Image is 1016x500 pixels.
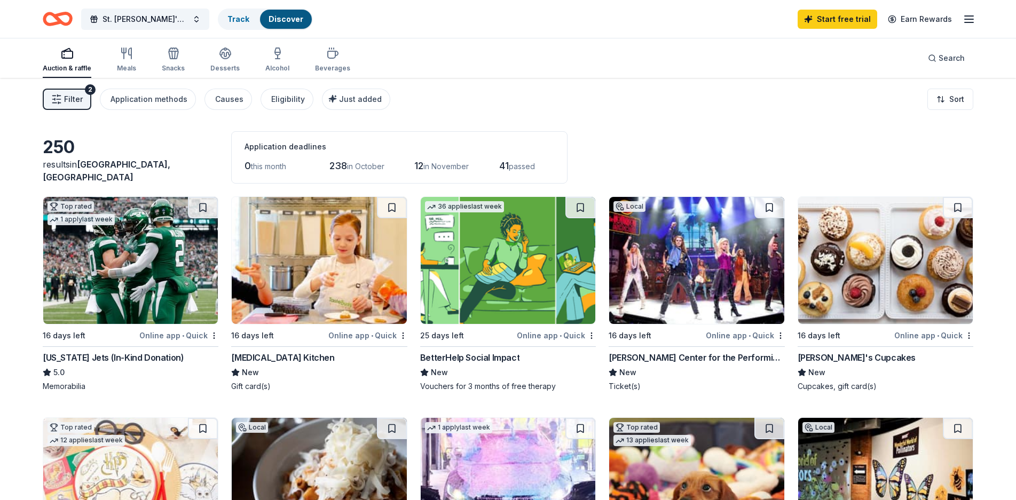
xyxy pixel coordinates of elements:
a: Image for New York Jets (In-Kind Donation)Top rated1 applylast week16 days leftOnline app•Quick[U... [43,196,218,392]
img: Image for Tilles Center for the Performing Arts [609,197,784,324]
button: Just added [322,89,390,110]
div: [PERSON_NAME]'s Cupcakes [798,351,916,364]
span: this month [251,162,286,171]
div: Application deadlines [245,140,554,153]
span: • [937,331,939,340]
a: Home [43,6,73,31]
button: Filter2 [43,89,91,110]
div: results [43,158,218,184]
div: 12 applies last week [48,435,125,446]
span: passed [509,162,535,171]
div: Eligibility [271,93,305,106]
div: 13 applies last week [613,435,691,446]
button: Application methods [100,89,196,110]
div: Online app Quick [706,329,785,342]
span: Just added [339,94,382,104]
button: Auction & raffle [43,43,91,78]
button: Desserts [210,43,240,78]
img: Image for Taste Buds Kitchen [232,197,406,324]
div: Meals [117,64,136,73]
button: Eligibility [261,89,313,110]
span: [GEOGRAPHIC_DATA], [GEOGRAPHIC_DATA] [43,159,170,182]
div: 16 days left [609,329,651,342]
span: Search [939,52,965,65]
div: Top rated [613,422,660,433]
div: [US_STATE] Jets (In-Kind Donation) [43,351,184,364]
button: Snacks [162,43,185,78]
button: Beverages [315,43,350,78]
img: Image for Molly's Cupcakes [798,197,973,324]
div: [PERSON_NAME] Center for the Performing Arts [609,351,784,364]
div: Online app Quick [328,329,407,342]
div: 16 days left [798,329,840,342]
button: St. [PERSON_NAME]'s Annual Radio Bingo [81,9,209,30]
div: BetterHelp Social Impact [420,351,519,364]
a: Image for Molly's Cupcakes16 days leftOnline app•Quick[PERSON_NAME]'s CupcakesNewCupcakes, gift c... [798,196,973,392]
span: in October [347,162,384,171]
div: Application methods [111,93,187,106]
span: • [749,331,751,340]
a: Image for Tilles Center for the Performing ArtsLocal16 days leftOnline app•Quick[PERSON_NAME] Cen... [609,196,784,392]
button: Search [919,47,973,69]
div: Auction & raffle [43,64,91,73]
div: Desserts [210,64,240,73]
div: 25 days left [420,329,464,342]
div: Gift card(s) [231,381,407,392]
span: Sort [949,93,964,106]
span: New [619,366,636,379]
span: 41 [499,160,509,171]
span: 238 [329,160,347,171]
span: • [182,331,184,340]
span: Filter [64,93,83,106]
span: 5.0 [53,366,65,379]
div: Causes [215,93,243,106]
div: Memorabilia [43,381,218,392]
span: in [43,159,170,182]
div: Ticket(s) [609,381,784,392]
a: Image for BetterHelp Social Impact36 applieslast week25 days leftOnline app•QuickBetterHelp Socia... [420,196,596,392]
img: Image for New York Jets (In-Kind Donation) [43,197,218,324]
div: Online app Quick [139,329,218,342]
span: New [431,366,448,379]
div: Online app Quick [517,329,596,342]
button: Meals [117,43,136,78]
div: 36 applies last week [425,201,504,212]
div: Top rated [48,422,94,433]
span: St. [PERSON_NAME]'s Annual Radio Bingo [103,13,188,26]
div: Cupcakes, gift card(s) [798,381,973,392]
div: Top rated [48,201,94,212]
span: 12 [414,160,423,171]
button: Alcohol [265,43,289,78]
span: New [242,366,259,379]
span: • [371,331,373,340]
div: 2 [85,84,96,95]
a: Earn Rewards [881,10,958,29]
div: [MEDICAL_DATA] Kitchen [231,351,334,364]
button: Causes [204,89,252,110]
button: TrackDiscover [218,9,313,30]
div: 1 apply last week [425,422,492,433]
div: Online app Quick [894,329,973,342]
div: Vouchers for 3 months of free therapy [420,381,596,392]
a: Start free trial [798,10,877,29]
div: 1 apply last week [48,214,115,225]
span: in November [423,162,469,171]
a: Image for Taste Buds Kitchen16 days leftOnline app•Quick[MEDICAL_DATA] KitchenNewGift card(s) [231,196,407,392]
div: Local [236,422,268,433]
div: 250 [43,137,218,158]
button: Sort [927,89,973,110]
div: Local [613,201,645,212]
a: Track [227,14,249,23]
span: 0 [245,160,251,171]
div: 16 days left [43,329,85,342]
div: Snacks [162,64,185,73]
div: 16 days left [231,329,274,342]
div: Local [802,422,834,433]
img: Image for BetterHelp Social Impact [421,197,595,324]
span: New [808,366,825,379]
div: Beverages [315,64,350,73]
a: Discover [269,14,303,23]
div: Alcohol [265,64,289,73]
span: • [560,331,562,340]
